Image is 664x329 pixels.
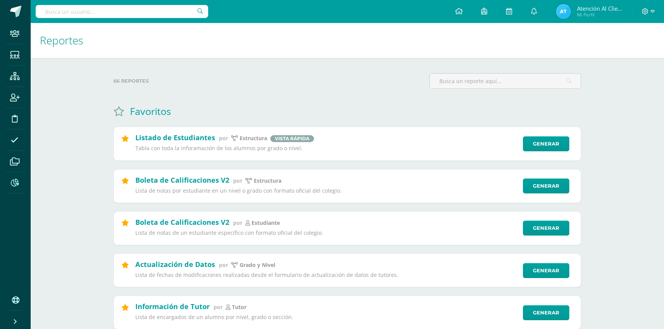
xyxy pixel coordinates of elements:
[254,177,281,184] p: Estructura
[135,218,229,227] h2: Boleta de Calificaciones V2
[233,219,242,226] span: por
[135,229,518,236] p: Lista de notas de un estudiante específico con formato oficial del colegio.
[135,187,518,194] p: Lista de notas por estudiante en un nivel o grado con formato oficial del colegio.
[219,134,228,142] span: por
[251,219,280,226] p: estudiante
[113,73,423,89] label: 66 reportes
[135,145,518,152] p: Tabla con toda la inforamación de los alumnos por grado o nivel.
[233,177,242,184] span: por
[523,136,569,151] a: Generar
[556,4,571,19] img: ada85960de06b6a82e22853ecf293967.png
[240,135,267,142] p: estructura
[523,263,569,278] a: Generar
[240,262,275,268] p: Grado y Nivel
[36,5,208,18] input: Busca un usuario...
[135,260,215,269] h2: Actualización de Datos
[523,178,569,193] a: Generar
[270,135,314,142] span: Vista rápida
[135,175,229,185] h2: Boleta de Calificaciones V2
[577,11,623,18] span: Mi Perfil
[523,305,569,320] a: Generar
[523,221,569,236] a: Generar
[40,33,83,47] span: Reportes
[135,272,518,278] p: Lista de fechas de modificaciones realizadas desde el formulario de actualización de datos de tut...
[130,105,171,118] h1: Favoritos
[232,304,247,311] p: Tutor
[135,314,518,321] p: Lista de encargados de un alumno por nivel, grado o sección.
[219,261,228,268] span: por
[214,303,223,311] span: por
[135,302,210,311] h2: Información de Tutor
[430,74,581,88] input: Busca un reporte aquí...
[135,133,215,142] h2: Listado de Estudiantes
[577,5,623,12] span: Atención al cliente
